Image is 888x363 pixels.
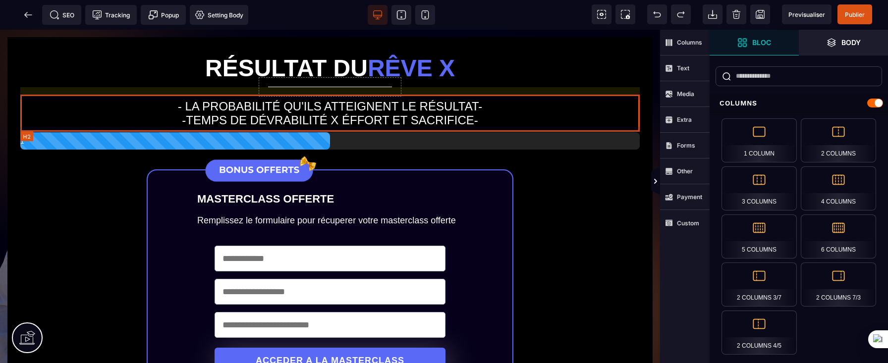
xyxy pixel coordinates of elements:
[721,214,797,259] div: 5 Columns
[677,39,702,46] strong: Columns
[677,90,694,98] strong: Media
[801,118,876,162] div: 2 Columns
[799,30,888,55] span: Open Layer Manager
[148,10,179,20] span: Popup
[215,318,445,343] button: ACCEDER A LA MASTERCLASS
[677,219,699,227] strong: Custom
[677,142,695,149] strong: Forms
[752,39,771,46] strong: Bloc
[721,262,797,307] div: 2 Columns 3/7
[788,11,825,18] span: Previsualiser
[197,123,321,158] img: 63b5f0a7b40b8c575713f71412baadad_BONUS_OFFERTS.png
[801,214,876,259] div: 6 Columns
[197,160,463,178] text: MASTERCLASS OFFERTE
[801,166,876,210] div: 4 Columns
[710,30,799,55] span: Open Blocks
[782,4,832,24] span: Preview
[50,10,74,20] span: SEO
[721,118,797,162] div: 1 Column
[841,39,861,46] strong: Body
[197,183,463,199] text: Remplissez le formulaire pour récuperer votre masterclass offerte
[801,262,876,307] div: 2 Columns 7/3
[92,10,130,20] span: Tracking
[677,167,693,175] strong: Other
[710,94,888,112] div: Columns
[592,4,611,24] span: View components
[368,25,455,52] span: rêve X
[20,107,24,115] text: 1
[677,64,689,72] strong: Text
[677,116,692,123] strong: Extra
[845,11,865,18] span: Publier
[615,4,635,24] span: Screenshot
[721,311,797,355] div: 2 Columns 4/5
[721,166,797,210] div: 3 Columns
[20,20,640,57] h1: Résultat du
[20,65,640,103] h2: - LA PROBABILITÉ QU'ILS ATTEIGNENT LE RÉSULTAT- -TEMPS DE DÉVRABILITÉ X ÉFFORT ET SACRIFICE-
[677,193,702,201] strong: Payment
[195,10,243,20] span: Setting Body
